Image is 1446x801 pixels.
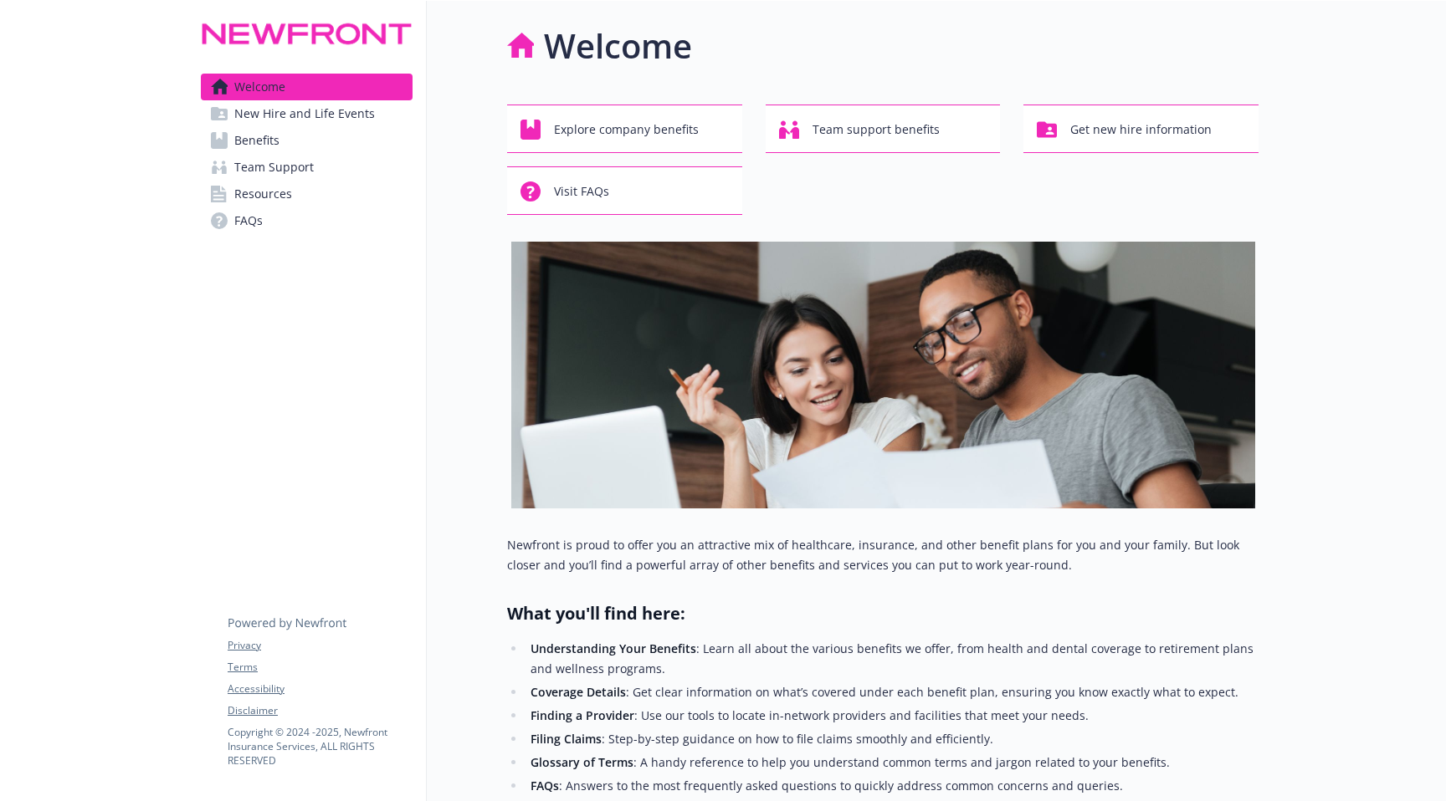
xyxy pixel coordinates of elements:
[526,729,1259,749] li: : Step-by-step guidance on how to file claims smoothly and efficiently.
[526,753,1259,773] li: : A handy reference to help you understand common terms and jargon related to your benefits.
[511,242,1255,508] img: overview page banner
[228,703,412,718] a: Disclaimer
[507,105,742,153] button: Explore company benefits
[813,114,940,145] span: Team support benefits
[531,778,559,793] strong: FAQs
[507,166,742,215] button: Visit FAQs
[526,706,1259,726] li: : Use our tools to locate in-network providers and facilities that meet your needs.
[201,74,413,100] a: Welcome
[526,639,1259,679] li: : Learn all about the various benefits we offer, from health and dental coverage to retirement pl...
[234,207,263,234] span: FAQs
[201,181,413,207] a: Resources
[234,181,292,207] span: Resources
[526,682,1259,702] li: : Get clear information on what’s covered under each benefit plan, ensuring you know exactly what...
[228,638,412,653] a: Privacy
[234,74,285,100] span: Welcome
[234,154,314,181] span: Team Support
[531,707,634,723] strong: Finding a Provider
[228,725,412,768] p: Copyright © 2024 - 2025 , Newfront Insurance Services, ALL RIGHTS RESERVED
[507,602,1259,625] h2: What you'll find here:
[1070,114,1212,145] span: Get new hire information
[1023,105,1259,153] button: Get new hire information
[531,684,626,700] strong: Coverage Details
[766,105,1001,153] button: Team support benefits
[228,681,412,696] a: Accessibility
[544,21,692,71] h1: Welcome
[531,731,602,747] strong: Filing Claims
[234,100,375,127] span: New Hire and Life Events
[201,100,413,127] a: New Hire and Life Events
[201,127,413,154] a: Benefits
[201,154,413,181] a: Team Support
[201,207,413,234] a: FAQs
[531,640,696,656] strong: Understanding Your Benefits
[531,754,633,770] strong: Glossary of Terms
[554,114,699,145] span: Explore company benefits
[228,660,412,675] a: Terms
[507,535,1259,575] p: Newfront is proud to offer you an attractive mix of healthcare, insurance, and other benefit plan...
[554,176,609,207] span: Visit FAQs
[234,127,279,154] span: Benefits
[526,776,1259,796] li: : Answers to the most frequently asked questions to quickly address common concerns and queries.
